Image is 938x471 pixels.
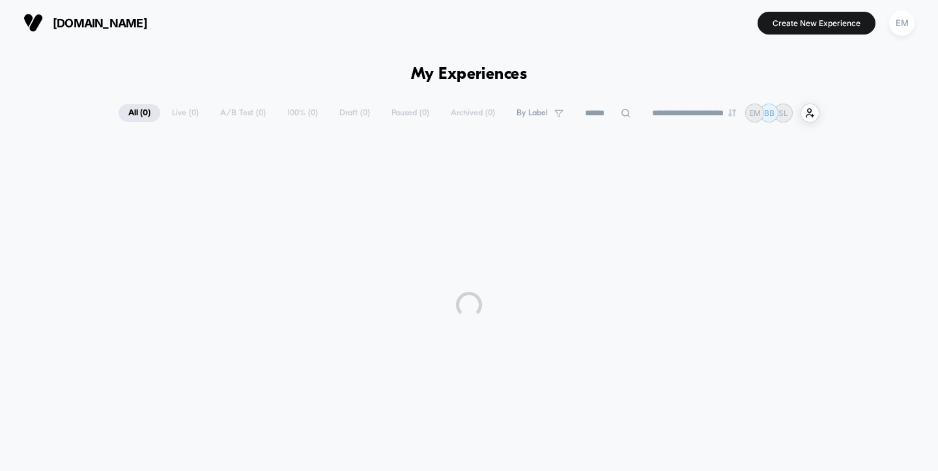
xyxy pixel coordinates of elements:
img: end [728,109,736,117]
span: [DOMAIN_NAME] [53,16,147,30]
span: By Label [517,108,548,118]
h1: My Experiences [411,65,528,84]
button: [DOMAIN_NAME] [20,12,151,33]
img: Visually logo [23,13,43,33]
button: Create New Experience [758,12,875,35]
span: All ( 0 ) [119,104,160,122]
div: EM [889,10,915,36]
button: EM [885,10,918,36]
p: SL [778,108,788,118]
p: EM [749,108,761,118]
p: BB [764,108,775,118]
